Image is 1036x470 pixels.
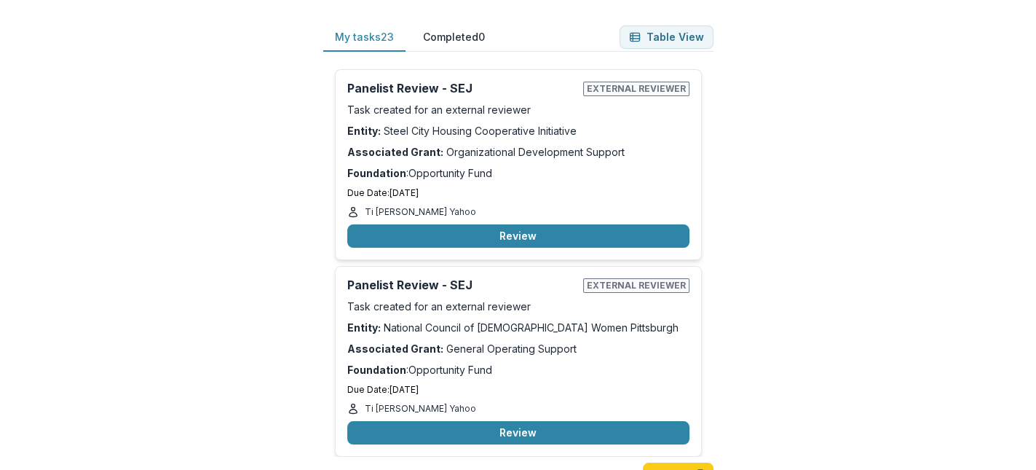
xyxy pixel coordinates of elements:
[365,402,476,415] p: Ti [PERSON_NAME] Yahoo
[347,187,689,200] p: Due Date: [DATE]
[347,362,689,377] p: : Opportunity Fund
[347,224,689,248] button: Review
[347,102,689,117] p: Task created for an external reviewer
[347,383,689,396] p: Due Date: [DATE]
[347,123,689,138] p: Steel City Housing Cooperative Initiative
[347,82,577,95] h2: Panelist Review - SEJ
[347,278,577,292] h2: Panelist Review - SEJ
[347,364,406,376] strong: Foundation
[347,144,689,160] p: Organizational Development Support
[347,165,689,181] p: : Opportunity Fund
[347,320,689,335] p: National Council of [DEMOGRAPHIC_DATA] Women Pittsburgh
[347,146,443,158] strong: Associated Grant:
[347,421,689,444] button: Review
[583,82,689,96] span: External reviewer
[620,26,713,49] button: Table View
[347,341,689,356] p: General Operating Support
[347,321,381,334] strong: Entity:
[347,167,406,179] strong: Foundation
[347,125,381,137] strong: Entity:
[323,23,406,52] button: My tasks 23
[583,278,689,293] span: External reviewer
[347,299,689,314] p: Task created for an external reviewer
[365,205,476,219] p: Ti [PERSON_NAME] Yahoo
[347,342,443,355] strong: Associated Grant:
[411,23,497,52] button: Completed 0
